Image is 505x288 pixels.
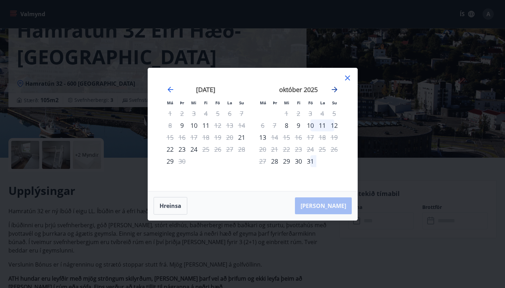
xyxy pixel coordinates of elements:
[212,143,224,155] td: Not available. föstudagur, 26. september 2025
[236,131,248,143] div: Aðeins innritun í boði
[269,131,281,143] td: Not available. þriðjudagur, 14. október 2025
[176,131,188,143] td: Not available. þriðjudagur, 16. september 2025
[188,119,200,131] div: 10
[316,131,328,143] td: Not available. laugardagur, 18. október 2025
[188,143,200,155] td: Choose miðvikudagur, 24. september 2025 as your check-in date. It’s available.
[188,131,200,143] td: Not available. miðvikudagur, 17. september 2025
[281,119,292,131] div: Aðeins innritun í boði
[328,119,340,131] div: 12
[281,155,292,167] td: Choose miðvikudagur, 29. október 2025 as your check-in date. It’s available.
[215,100,220,105] small: Fö
[156,77,349,183] div: Calendar
[257,119,269,131] td: Not available. mánudagur, 6. október 2025
[269,143,281,155] td: Not available. þriðjudagur, 21. október 2025
[176,119,188,131] td: Choose þriðjudagur, 9. september 2025 as your check-in date. It’s available.
[154,197,187,215] button: Hreinsa
[269,131,281,143] div: Aðeins útritun í boði
[281,107,292,119] td: Not available. miðvikudagur, 1. október 2025
[176,107,188,119] td: Not available. þriðjudagur, 2. september 2025
[224,107,236,119] td: Not available. laugardagur, 6. september 2025
[212,119,224,131] td: Not available. föstudagur, 12. september 2025
[316,143,328,155] td: Not available. laugardagur, 25. október 2025
[304,131,316,143] td: Not available. föstudagur, 17. október 2025
[304,119,316,131] div: 10
[200,143,212,155] td: Not available. fimmtudagur, 25. september 2025
[236,143,248,155] td: Not available. sunnudagur, 28. september 2025
[212,119,224,131] div: Aðeins útritun í boði
[164,119,176,131] td: Not available. mánudagur, 8. september 2025
[200,119,212,131] div: 11
[164,143,176,155] td: Choose mánudagur, 22. september 2025 as your check-in date. It’s available.
[292,155,304,167] div: 30
[224,119,236,131] td: Not available. laugardagur, 13. september 2025
[164,131,176,143] td: Not available. mánudagur, 15. september 2025
[304,143,316,155] td: Not available. föstudagur, 24. október 2025
[167,100,173,105] small: Má
[304,155,316,167] td: Choose föstudagur, 31. október 2025 as your check-in date. It’s available.
[164,155,176,167] td: Choose mánudagur, 29. september 2025 as your check-in date. It’s available.
[328,131,340,143] td: Not available. sunnudagur, 19. október 2025
[200,107,212,119] td: Not available. fimmtudagur, 4. september 2025
[176,143,188,155] td: Choose þriðjudagur, 23. september 2025 as your check-in date. It’s available.
[316,107,328,119] td: Not available. laugardagur, 4. október 2025
[180,100,184,105] small: Þr
[260,100,266,105] small: Má
[269,119,281,131] td: Not available. þriðjudagur, 7. október 2025
[292,143,304,155] td: Not available. fimmtudagur, 23. október 2025
[281,119,292,131] td: Choose miðvikudagur, 8. október 2025 as your check-in date. It’s available.
[164,143,176,155] div: 22
[281,131,292,143] td: Not available. miðvikudagur, 15. október 2025
[166,85,175,94] div: Move backward to switch to the previous month.
[297,100,301,105] small: Fi
[269,155,281,167] td: Choose þriðjudagur, 28. október 2025 as your check-in date. It’s available.
[304,155,316,167] div: 31
[304,119,316,131] td: Choose föstudagur, 10. október 2025 as your check-in date. It’s available.
[188,107,200,119] td: Not available. miðvikudagur, 3. september 2025
[176,155,188,167] td: Not available. þriðjudagur, 30. september 2025
[269,155,281,167] div: Aðeins innritun í boði
[188,119,200,131] td: Choose miðvikudagur, 10. september 2025 as your check-in date. It’s available.
[196,85,215,94] strong: [DATE]
[292,131,304,143] td: Not available. fimmtudagur, 16. október 2025
[212,131,224,143] td: Not available. föstudagur, 19. september 2025
[281,155,292,167] div: 29
[281,143,292,155] td: Not available. miðvikudagur, 22. október 2025
[200,131,212,143] td: Not available. fimmtudagur, 18. september 2025
[191,100,196,105] small: Mi
[200,119,212,131] td: Choose fimmtudagur, 11. september 2025 as your check-in date. It’s available.
[164,155,176,167] div: Aðeins innritun í boði
[236,107,248,119] td: Not available. sunnudagur, 7. september 2025
[308,100,313,105] small: Fö
[330,85,339,94] div: Move forward to switch to the next month.
[328,107,340,119] td: Not available. sunnudagur, 5. október 2025
[328,119,340,131] td: Choose sunnudagur, 12. október 2025 as your check-in date. It’s available.
[239,100,244,105] small: Su
[227,100,232,105] small: La
[212,107,224,119] td: Not available. föstudagur, 5. september 2025
[236,131,248,143] td: Choose sunnudagur, 21. september 2025 as your check-in date. It’s available.
[257,131,269,143] div: 13
[316,119,328,131] td: Choose laugardagur, 11. október 2025 as your check-in date. It’s available.
[284,100,289,105] small: Mi
[257,143,269,155] td: Not available. mánudagur, 20. október 2025
[320,100,325,105] small: La
[292,107,304,119] td: Not available. fimmtudagur, 2. október 2025
[204,100,208,105] small: Fi
[224,131,236,143] td: Not available. laugardagur, 20. september 2025
[176,143,188,155] div: 23
[292,119,304,131] td: Choose fimmtudagur, 9. október 2025 as your check-in date. It’s available.
[292,155,304,167] td: Choose fimmtudagur, 30. október 2025 as your check-in date. It’s available.
[292,119,304,131] div: 9
[257,131,269,143] td: Choose mánudagur, 13. október 2025 as your check-in date. It’s available.
[279,85,318,94] strong: október 2025
[188,143,200,155] div: 24
[304,107,316,119] td: Not available. föstudagur, 3. október 2025
[316,119,328,131] div: 11
[236,119,248,131] td: Not available. sunnudagur, 14. september 2025
[257,155,269,167] td: Not available. mánudagur, 27. október 2025
[176,155,188,167] div: Aðeins útritun í boði
[200,143,212,155] div: Aðeins útritun í boði
[273,100,277,105] small: Þr
[224,143,236,155] td: Not available. laugardagur, 27. september 2025
[164,107,176,119] td: Not available. mánudagur, 1. september 2025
